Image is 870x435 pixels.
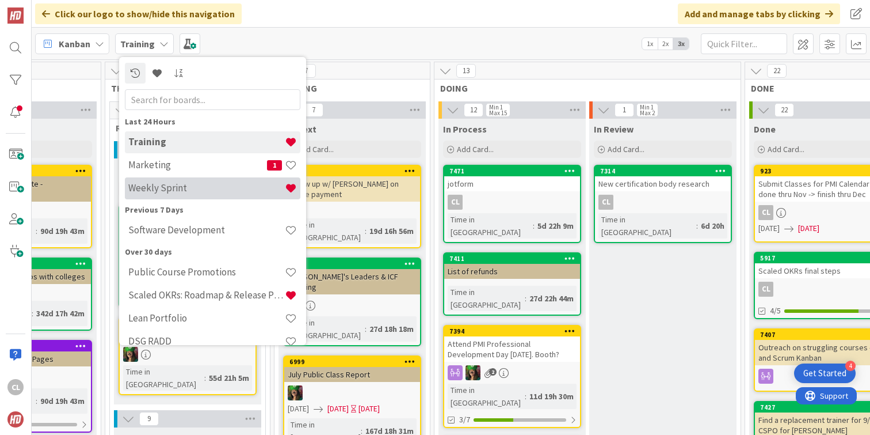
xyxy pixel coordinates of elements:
[139,412,159,426] span: 9
[465,365,480,380] img: SL
[444,166,580,191] div: 7471jotform
[443,123,487,135] span: In Process
[123,365,204,391] div: Time in [GEOGRAPHIC_DATA]
[365,225,367,237] span: :
[37,225,87,237] div: 90d 19h 43m
[673,38,689,50] span: 3x
[595,166,731,176] div: 7314
[615,103,634,117] span: 1
[533,220,535,232] span: :
[36,395,37,407] span: :
[120,38,155,50] b: Training
[125,89,300,110] input: Search for boards...
[280,82,415,94] span: WAITING
[284,259,420,294] div: 7414[PERSON_NAME]'s Leaders & ICF Offering
[770,305,781,317] span: 4/5
[284,357,420,382] div: 6999July Public Class Report
[288,218,365,244] div: Time in [GEOGRAPHIC_DATA]
[288,316,365,342] div: Time in [GEOGRAPHIC_DATA]
[128,289,285,301] h4: Scaled OKRs: Roadmap & Release Plan
[444,254,580,264] div: 7411
[444,264,580,279] div: List of refunds
[327,403,349,415] span: [DATE]
[59,37,90,51] span: Kanban
[116,122,251,134] span: Ready
[283,258,421,346] a: 7414[PERSON_NAME]'s Leaders & ICF OfferingSLTime in [GEOGRAPHIC_DATA]:27d 18h 18m
[698,220,727,232] div: 6d 20h
[464,103,483,117] span: 12
[288,403,309,415] span: [DATE]
[120,347,255,362] div: SL
[125,246,300,258] div: Over 30 days
[526,390,577,403] div: 11d 19h 30m
[283,165,421,248] a: 7433Follow up w/ [PERSON_NAME] on phone paymentTime in [GEOGRAPHIC_DATA]:19d 16h 56m
[284,166,420,202] div: 7433Follow up w/ [PERSON_NAME] on phone payment
[123,347,138,362] img: SL
[701,33,787,54] input: Quick Filter...
[595,176,731,191] div: New certification body research
[288,385,303,400] img: SL
[768,144,804,154] span: Add Card...
[449,327,580,335] div: 7394
[444,195,580,210] div: CL
[444,254,580,279] div: 7411List of refunds
[35,3,242,24] div: Click our logo to show/hide this navigation
[595,166,731,191] div: 7314New certification body research
[32,307,33,320] span: :
[33,307,87,320] div: 342d 17h 42m
[845,361,856,371] div: 4
[284,298,420,313] div: SL
[289,167,420,175] div: 7433
[204,372,206,384] span: :
[448,213,533,239] div: Time in [GEOGRAPHIC_DATA]
[459,414,470,426] span: 3/7
[128,335,285,347] h4: DSG RADD
[128,159,267,171] h4: Marketing
[774,103,794,117] span: 22
[678,3,840,24] div: Add and manage tabs by clicking
[128,312,285,324] h4: Lean Portfolio
[444,176,580,191] div: jotform
[37,395,87,407] div: 90d 19h 43m
[444,336,580,362] div: Attend PMI Professional Development Day [DATE]. Booth?
[444,166,580,176] div: 7471
[535,220,577,232] div: 5d 22h 9m
[526,292,577,305] div: 27d 22h 44m
[365,323,367,335] span: :
[640,110,655,116] div: Max 2
[758,205,773,220] div: CL
[367,323,417,335] div: 27d 18h 18m
[798,222,819,234] span: [DATE]
[444,326,580,362] div: 7394Attend PMI Professional Development Day [DATE]. Booth?
[267,160,282,171] span: 1
[443,325,581,428] a: 7394Attend PMI Professional Development Day [DATE]. Booth?SLTime in [GEOGRAPHIC_DATA]:11d 19h 30m3/7
[448,286,525,311] div: Time in [GEOGRAPHIC_DATA]
[304,103,323,117] span: 7
[119,317,257,395] a: 6715Add'l research for MeetupsSLTime in [GEOGRAPHIC_DATA]:55d 21h 5m
[598,195,613,210] div: CL
[640,104,654,110] div: Min 1
[284,367,420,382] div: July Public Class Report
[289,358,420,366] div: 6999
[594,123,634,135] span: In Review
[444,326,580,336] div: 7394
[111,82,255,94] span: THINKING
[594,165,732,243] a: 7314New certification body researchCLTime in [GEOGRAPHIC_DATA]:6d 20h
[24,2,52,16] span: Support
[284,166,420,176] div: 7433
[7,7,24,24] img: Visit kanbanzone.com
[449,167,580,175] div: 7471
[489,104,503,110] div: Min 1
[448,195,463,210] div: CL
[128,266,285,278] h4: Public Course Promotions
[448,384,525,409] div: Time in [GEOGRAPHIC_DATA]
[36,225,37,237] span: :
[443,165,581,243] a: 7471jotformCLTime in [GEOGRAPHIC_DATA]:5d 22h 9m
[457,144,494,154] span: Add Card...
[367,225,417,237] div: 19d 16h 56m
[525,292,526,305] span: :
[803,368,846,379] div: Get Started
[595,195,731,210] div: CL
[600,167,731,175] div: 7314
[696,220,698,232] span: :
